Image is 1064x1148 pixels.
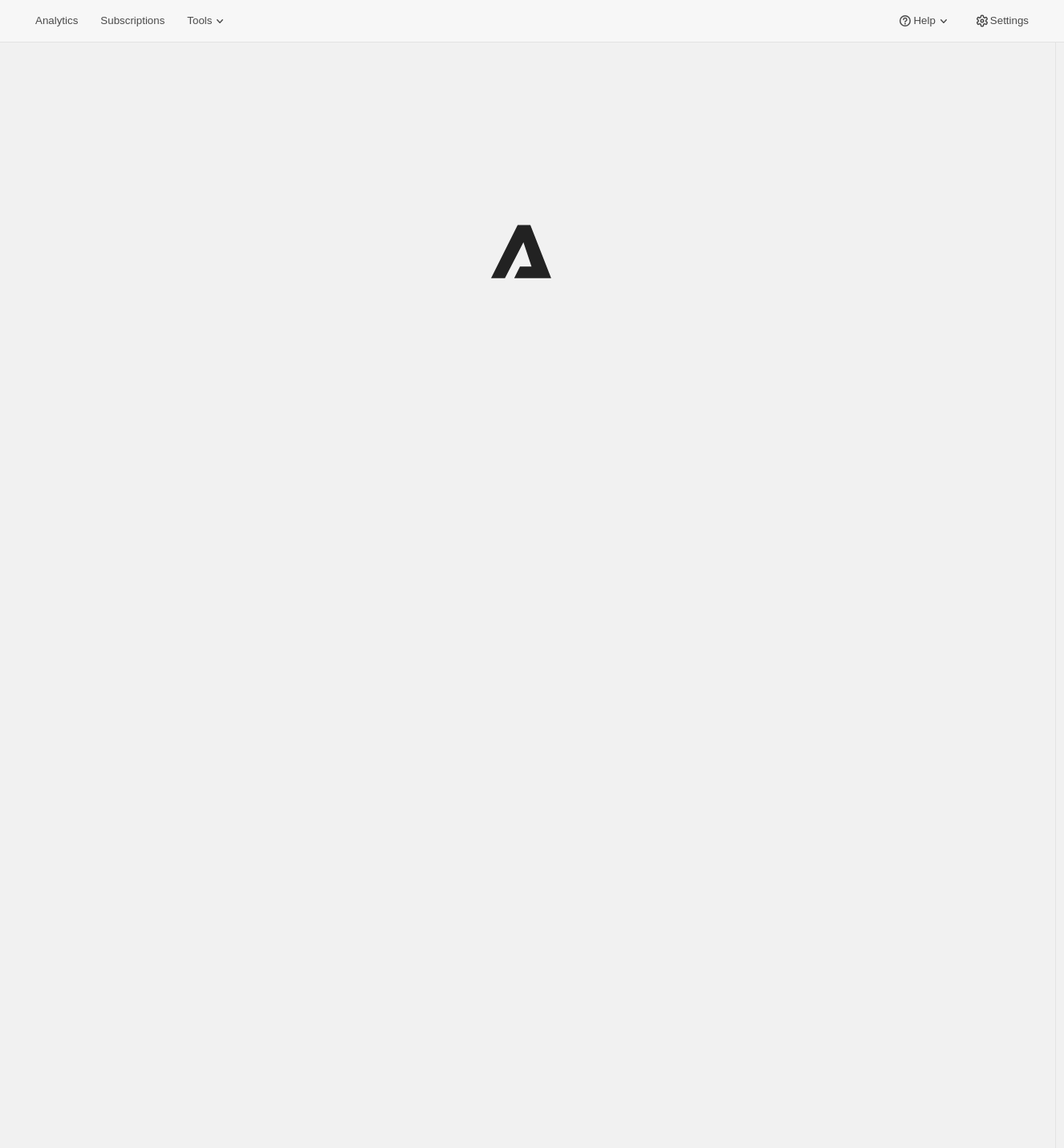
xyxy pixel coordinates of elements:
[91,10,174,32] button: Subscriptions
[35,14,78,27] span: Analytics
[187,14,212,27] span: Tools
[26,10,87,32] button: Analytics
[913,14,935,27] span: Help
[100,14,164,27] span: Subscriptions
[990,14,1029,27] span: Settings
[177,10,238,32] button: Tools
[887,10,960,32] button: Help
[965,10,1038,32] button: Settings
